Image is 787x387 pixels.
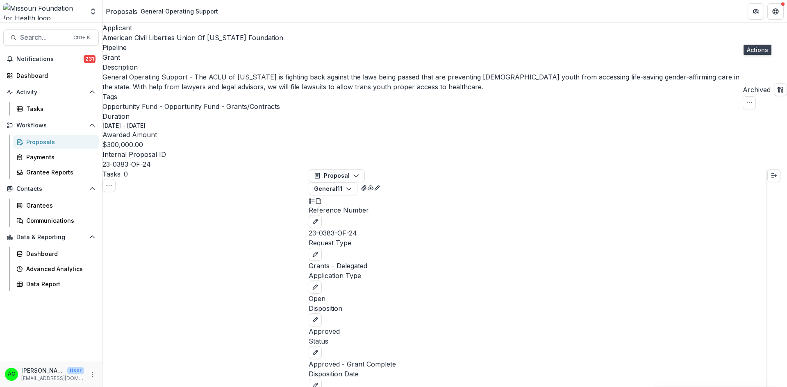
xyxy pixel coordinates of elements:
[26,138,92,146] div: Proposals
[102,149,739,159] p: Internal Proposal ID
[767,3,784,20] button: Get Help
[13,199,99,212] a: Grantees
[3,52,99,66] button: Notifications231
[16,71,92,80] div: Dashboard
[309,326,767,336] p: Approved
[102,34,283,42] a: American Civil Liberties Union Of [US_STATE] Foundation
[72,33,92,42] div: Ctrl + K
[3,119,99,132] button: Open Workflows
[13,262,99,276] a: Advanced Analytics
[102,130,739,140] p: Awarded Amount
[361,182,367,192] button: View Attached Files
[102,72,739,92] p: General Operating Support - The ACLU of [US_STATE] is fighting back against the laws being passed...
[743,86,771,94] span: Archived
[13,165,99,179] a: Grantee Reports
[87,3,99,20] button: Open entity switcher
[124,170,128,178] span: 0
[102,43,739,52] p: Pipeline
[8,371,15,377] div: Alyssa Curran
[102,121,146,130] p: [DATE] - [DATE]
[102,159,151,169] p: 23-0383-OF-24
[87,369,97,379] button: More
[309,248,322,261] button: edit
[3,182,99,195] button: Open Contacts
[102,52,120,62] p: Grant
[102,92,739,102] p: Tags
[21,375,84,382] p: [EMAIL_ADDRESS][DOMAIN_NAME]
[13,150,99,164] a: Payments
[309,281,322,294] button: edit
[13,247,99,260] a: Dashboard
[21,366,64,375] p: [PERSON_NAME]
[309,303,767,313] p: Disposition
[315,195,322,205] button: PDF view
[309,271,767,281] p: Application Type
[13,214,99,227] a: Communications
[309,205,767,215] p: Reference Number
[3,3,84,20] img: Missouri Foundation for Health logo
[67,367,84,374] p: User
[26,104,92,113] div: Tasks
[26,153,92,161] div: Payments
[3,86,99,99] button: Open Activity
[309,359,767,369] p: Approved - Grant Complete
[13,102,99,115] a: Tasks
[106,7,137,16] a: Proposals
[309,182,357,195] button: General11
[309,195,315,205] button: Plaintext view
[16,56,84,63] span: Notifications
[102,102,280,111] span: Opportunity Fund - Opportunity Fund - Grants/Contracts
[102,111,739,121] p: Duration
[102,62,739,72] p: Description
[3,29,99,46] button: Search...
[309,169,365,182] button: Proposal
[374,182,380,192] button: Edit as form
[26,168,92,177] div: Grantee Reports
[26,216,92,225] div: Communications
[102,23,739,33] p: Applicant
[102,169,121,179] h3: Tasks
[13,135,99,149] a: Proposals
[84,55,96,63] span: 231
[16,122,86,129] span: Workflows
[20,34,68,41] span: Search...
[26,280,92,288] div: Data Report
[309,238,767,248] p: Request Type
[3,231,99,244] button: Open Data & Reporting
[102,179,116,192] button: Toggle View Cancelled Tasks
[309,228,767,238] p: 23-0383-OF-24
[26,249,92,258] div: Dashboard
[26,201,92,210] div: Grantees
[309,369,767,379] p: Disposition Date
[16,234,86,241] span: Data & Reporting
[141,7,218,16] div: General Operating Support
[3,69,99,82] a: Dashboard
[13,277,99,291] a: Data Report
[309,294,767,303] p: Open
[102,140,143,149] p: $300,000.00
[26,265,92,273] div: Advanced Analytics
[767,169,780,182] button: Expand right
[309,313,322,326] button: edit
[748,3,764,20] button: Partners
[309,215,322,228] button: edit
[309,336,767,346] p: Status
[16,186,86,192] span: Contacts
[309,261,767,271] p: Grants - Delegated
[309,346,322,359] button: edit
[16,89,86,96] span: Activity
[106,5,221,17] nav: breadcrumb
